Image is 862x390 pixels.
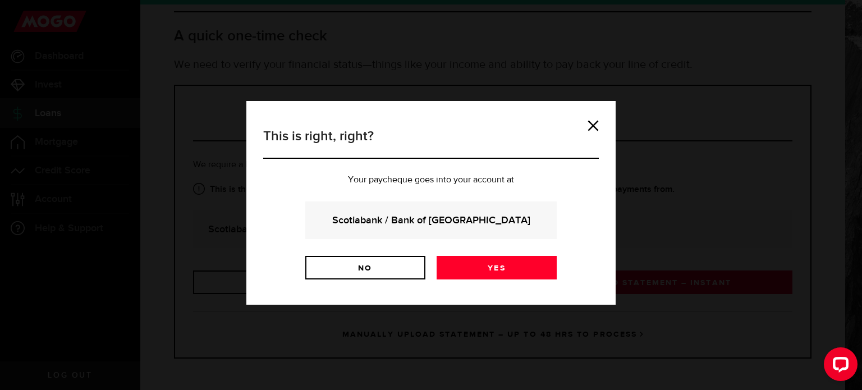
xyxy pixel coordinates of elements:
[263,176,599,185] p: Your paycheque goes into your account at
[437,256,557,279] a: Yes
[263,126,599,159] h3: This is right, right?
[305,256,425,279] a: No
[320,213,542,228] strong: Scotiabank / Bank of [GEOGRAPHIC_DATA]
[815,343,862,390] iframe: LiveChat chat widget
